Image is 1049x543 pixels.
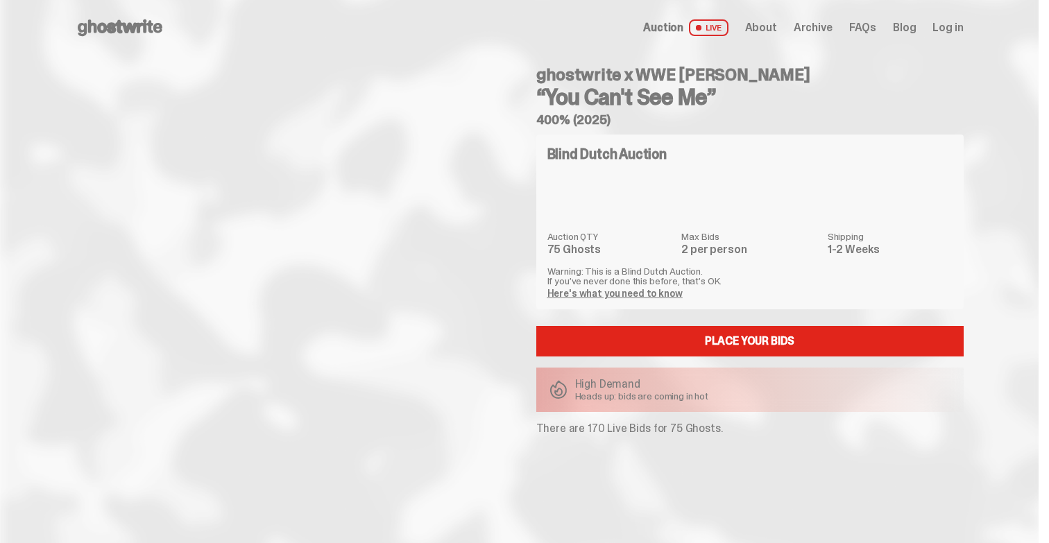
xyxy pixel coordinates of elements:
span: LIVE [689,19,728,36]
a: Here's what you need to know [547,287,683,300]
dd: 2 per person [681,244,819,255]
p: Warning: This is a Blind Dutch Auction. If you’ve never done this before, that’s OK. [547,266,953,286]
dd: 75 Ghosts [547,244,674,255]
p: Heads up: bids are coming in hot [575,391,709,401]
a: Auction LIVE [643,19,728,36]
a: Place your Bids [536,326,964,356]
a: Log in [932,22,963,33]
a: About [745,22,777,33]
h3: “You Can't See Me” [536,86,964,108]
a: FAQs [849,22,876,33]
a: Archive [794,22,833,33]
dd: 1-2 Weeks [828,244,953,255]
h4: Blind Dutch Auction [547,147,667,161]
span: Auction [643,22,683,33]
p: High Demand [575,379,709,390]
dt: Max Bids [681,232,819,241]
dt: Auction QTY [547,232,674,241]
p: There are 170 Live Bids for 75 Ghosts. [536,423,964,434]
h5: 400% (2025) [536,114,964,126]
a: Blog [893,22,916,33]
dt: Shipping [828,232,953,241]
h4: ghostwrite x WWE [PERSON_NAME] [536,67,964,83]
